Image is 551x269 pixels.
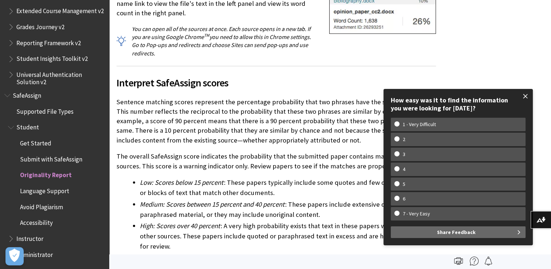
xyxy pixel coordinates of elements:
span: Universal Authentication Solution v2 [16,69,104,86]
w-span: 6 [394,196,414,202]
img: Print [454,257,463,265]
span: SafeAssign [13,89,41,99]
span: Instructor [16,233,43,242]
button: Share Feedback [391,226,526,238]
w-span: 4 [394,166,414,172]
span: Avoid Plagiarism [20,201,63,211]
img: Follow this page [484,257,493,265]
li: : A very high probability exists that text in these papers was copied from other sources. These p... [140,221,436,252]
w-span: 7 - Very Easy [394,211,438,217]
span: Supported File Types [16,105,74,115]
p: Sentence matching scores represent the percentage probability that two phrases have the same mean... [117,97,436,145]
span: High: Scores over 40 percent [140,222,220,230]
w-span: 5 [394,181,414,187]
sup: TM [204,32,209,38]
p: The overall SafeAssign score indicates the probability that the submitted paper contains matches ... [117,152,436,171]
span: Accessibility [20,217,53,227]
span: Student Insights Toolkit v2 [16,53,88,63]
span: Extended Course Management v2 [16,5,104,15]
span: Administrator [16,249,53,258]
span: Interpret SafeAssign scores [117,75,436,90]
span: Low: Scores below 15 percent [140,178,223,187]
li: : These papers typically include some quotes and few common phrases or blocks of text that match ... [140,178,436,198]
span: Student [16,121,39,131]
nav: Book outline for Blackboard SafeAssign [4,89,105,261]
span: Grades Journey v2 [16,21,64,31]
p: You can open all of the sources at once. Each source opens in a new tab. If you are using Google ... [117,25,436,58]
span: Share Feedback [437,226,476,238]
span: Medium: Scores between 15 percent and 40 percent [140,200,284,208]
span: Submit with SafeAssign [20,153,82,163]
li: : These papers include extensive quoted or paraphrased material, or they may include unoriginal c... [140,199,436,220]
span: Get Started [20,137,51,147]
img: More help [470,257,479,265]
button: Open Preferences [5,247,24,265]
div: How easy was it to find the information you were looking for [DATE]? [391,96,526,112]
w-span: 3 [394,151,414,157]
span: Originality Report [20,169,72,179]
span: Language Support [20,185,69,195]
w-span: 1 - Very Difficult [394,121,444,128]
w-span: 2 [394,136,414,143]
span: Reporting Framework v2 [16,37,81,47]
